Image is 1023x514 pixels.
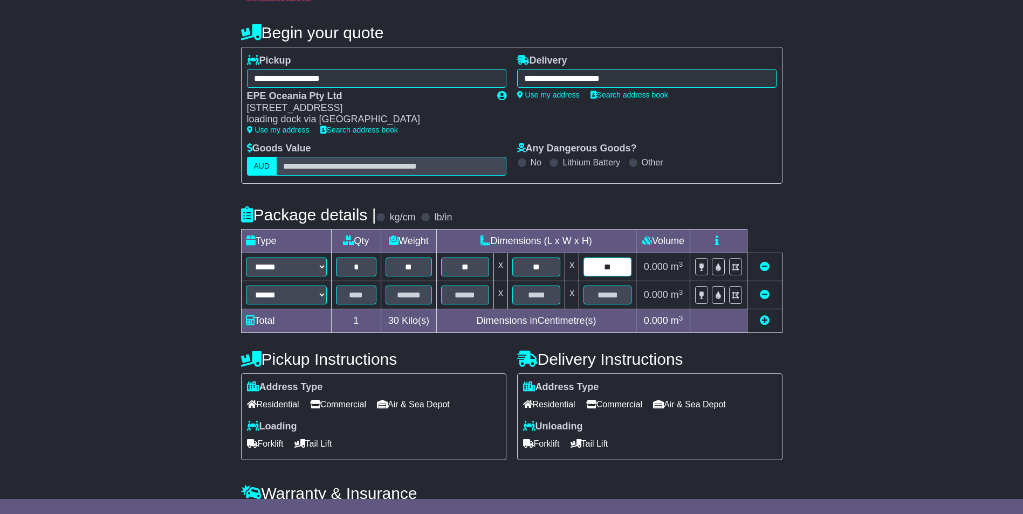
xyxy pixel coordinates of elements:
[586,396,642,413] span: Commercial
[523,381,599,393] label: Address Type
[320,126,398,134] a: Search address book
[517,91,580,99] a: Use my address
[294,435,332,452] span: Tail Lift
[310,396,366,413] span: Commercial
[679,288,683,296] sup: 3
[247,143,311,155] label: Goods Value
[591,91,668,99] a: Search address book
[531,157,541,168] label: No
[493,253,507,281] td: x
[241,206,376,224] h4: Package details |
[388,315,399,326] span: 30
[642,157,663,168] label: Other
[517,143,637,155] label: Any Dangerous Goods?
[241,230,331,253] td: Type
[247,421,297,433] label: Loading
[241,309,331,333] td: Total
[679,260,683,268] sup: 3
[241,24,782,41] h4: Begin your quote
[671,315,683,326] span: m
[679,314,683,322] sup: 3
[523,435,560,452] span: Forklift
[247,396,299,413] span: Residential
[760,289,770,300] a: Remove this item
[644,289,668,300] span: 0.000
[565,253,579,281] td: x
[760,315,770,326] a: Add new item
[760,261,770,272] a: Remove this item
[436,230,636,253] td: Dimensions (L x W x H)
[247,435,284,452] span: Forklift
[241,350,506,368] h4: Pickup Instructions
[247,102,486,114] div: [STREET_ADDRESS]
[389,212,415,224] label: kg/cm
[436,309,636,333] td: Dimensions in Centimetre(s)
[517,350,782,368] h4: Delivery Instructions
[523,421,583,433] label: Unloading
[517,55,567,67] label: Delivery
[247,157,277,176] label: AUD
[671,261,683,272] span: m
[241,484,782,502] h4: Warranty & Insurance
[571,435,608,452] span: Tail Lift
[644,261,668,272] span: 0.000
[247,126,310,134] a: Use my address
[434,212,452,224] label: lb/in
[653,396,726,413] span: Air & Sea Depot
[381,230,437,253] td: Weight
[331,230,381,253] td: Qty
[636,230,690,253] td: Volume
[247,55,291,67] label: Pickup
[565,281,579,309] td: x
[523,396,575,413] span: Residential
[331,309,381,333] td: 1
[377,396,450,413] span: Air & Sea Depot
[247,381,323,393] label: Address Type
[381,309,437,333] td: Kilo(s)
[247,91,486,102] div: EPE Oceania Pty Ltd
[493,281,507,309] td: x
[247,114,486,126] div: loading dock via [GEOGRAPHIC_DATA]
[562,157,620,168] label: Lithium Battery
[671,289,683,300] span: m
[644,315,668,326] span: 0.000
